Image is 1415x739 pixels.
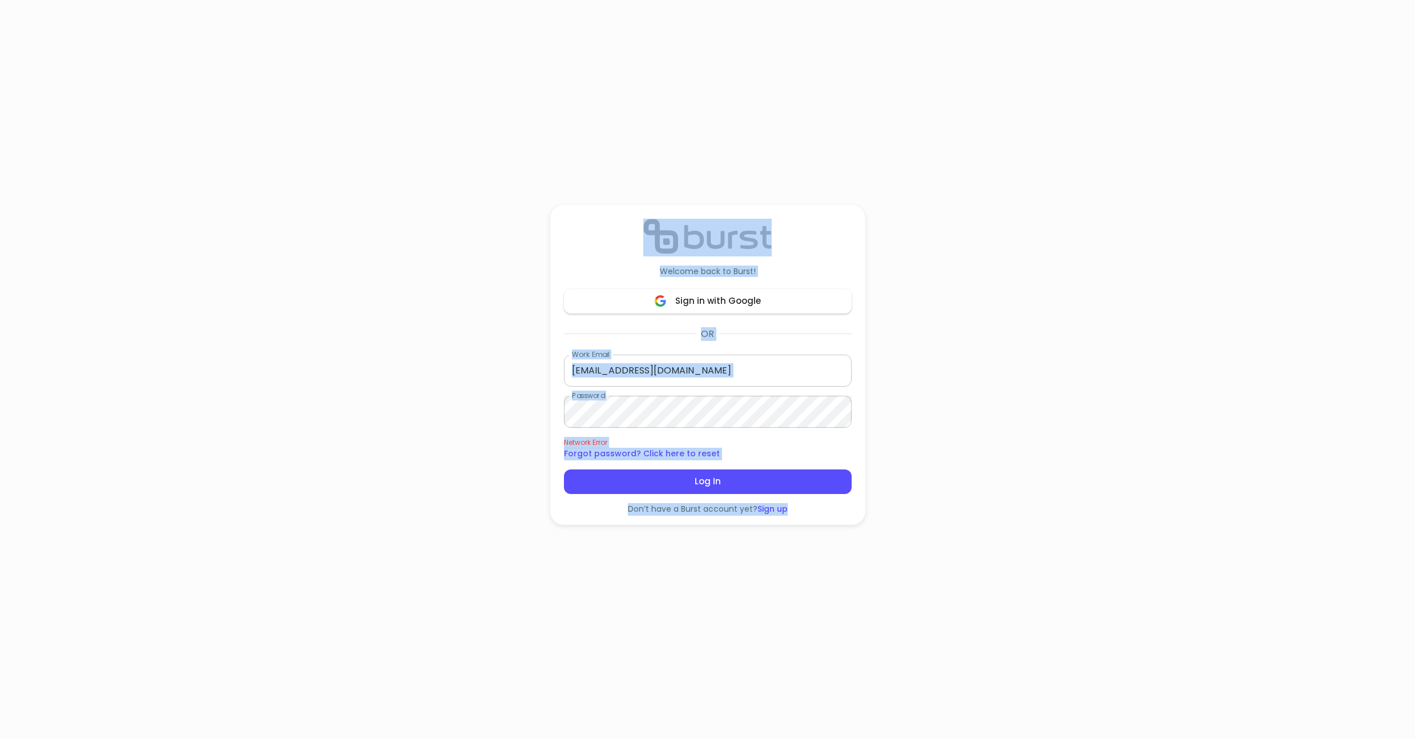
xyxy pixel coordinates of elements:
span: Log In [577,474,839,489]
p: OR [701,327,714,341]
img: Logo [643,219,772,254]
button: GoogleSign in with Google [564,289,852,313]
p: Don’t have a Burst account yet? [628,503,788,516]
p: Welcome back to Burst! [660,266,756,277]
button: Log In [564,469,852,493]
span: Sign in with Google [577,294,839,308]
a: Sign up [757,503,788,515]
img: Google [655,295,666,307]
a: Forgot password? Click here to reset [564,448,720,459]
p: Network Error [564,437,852,448]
